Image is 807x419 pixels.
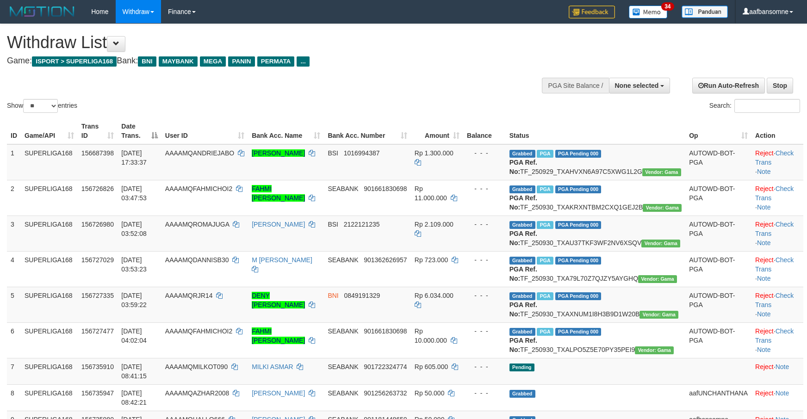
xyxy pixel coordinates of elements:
[537,328,553,336] span: Marked by aafandaneth
[328,149,338,157] span: BSI
[81,221,114,228] span: 156726980
[7,144,21,180] td: 1
[467,291,502,300] div: - - -
[755,256,794,273] a: Check Trans
[21,287,78,322] td: SUPERLIGA168
[252,327,305,344] a: FAHMI [PERSON_NAME]
[755,389,774,397] a: Reject
[751,216,803,251] td: · ·
[165,256,229,264] span: AAAAMQDANNISB30
[248,118,324,144] th: Bank Acc. Name: activate to sort column ascending
[509,390,535,398] span: Grabbed
[228,56,255,67] span: PANIN
[509,364,534,371] span: Pending
[709,99,800,113] label: Search:
[415,292,453,299] span: Rp 6.034.000
[165,221,229,228] span: AAAAMQROMAJUGA
[506,118,685,144] th: Status
[21,322,78,358] td: SUPERLIGA168
[537,257,553,265] span: Marked by aafandaneth
[7,33,529,52] h1: Withdraw List
[757,203,771,211] a: Note
[21,180,78,216] td: SUPERLIGA168
[506,216,685,251] td: TF_250930_TXAU37TKF3WF2NV6XSQV
[121,149,147,166] span: [DATE] 17:33:37
[755,221,794,237] a: Check Trans
[415,389,445,397] span: Rp 50.000
[685,144,751,180] td: AUTOWD-BOT-PGA
[364,327,407,335] span: Copy 901661830698 to clipboard
[555,221,602,229] span: PGA Pending
[755,327,774,335] a: Reject
[252,292,305,308] a: DENY [PERSON_NAME]
[555,150,602,158] span: PGA Pending
[165,149,234,157] span: AAAAMQANDRIEJABO
[7,216,21,251] td: 3
[21,358,78,384] td: SUPERLIGA168
[509,257,535,265] span: Grabbed
[81,363,114,370] span: 156735910
[506,322,685,358] td: TF_250930_TXALPO5Z5E70PY35PEI9
[7,99,77,113] label: Show entries
[7,118,21,144] th: ID
[615,82,659,89] span: None selected
[21,144,78,180] td: SUPERLIGA168
[757,168,771,175] a: Note
[692,78,765,93] a: Run Auto-Refresh
[751,144,803,180] td: · ·
[509,328,535,336] span: Grabbed
[638,275,677,283] span: Vendor URL: https://trx31.1velocity.biz
[328,292,338,299] span: BNI
[467,184,502,193] div: - - -
[121,363,147,380] span: [DATE] 08:41:15
[506,144,685,180] td: TF_250929_TXAHVXN6A97C5XWG1L2G
[252,389,305,397] a: [PERSON_NAME]
[21,251,78,287] td: SUPERLIGA168
[751,322,803,358] td: · ·
[328,185,358,192] span: SEABANK
[755,185,794,202] a: Check Trans
[682,6,728,18] img: panduan.png
[751,251,803,287] td: · ·
[685,216,751,251] td: AUTOWD-BOT-PGA
[685,384,751,411] td: aafUNCHANTHANA
[509,221,535,229] span: Grabbed
[415,327,447,344] span: Rp 10.000.000
[165,389,230,397] span: AAAAMQAZHAR2008
[328,363,358,370] span: SEABANK
[755,221,774,228] a: Reject
[755,292,794,308] a: Check Trans
[506,251,685,287] td: TF_250930_TXA79L70Z7QJZY5AYGHQ
[509,150,535,158] span: Grabbed
[467,255,502,265] div: - - -
[81,292,114,299] span: 156727335
[537,292,553,300] span: Marked by aafnonsreyleab
[328,327,358,335] span: SEABANK
[751,287,803,322] td: · ·
[252,185,305,202] a: FAHMI [PERSON_NAME]
[7,287,21,322] td: 5
[415,363,448,370] span: Rp 605.000
[21,216,78,251] td: SUPERLIGA168
[7,358,21,384] td: 7
[121,221,147,237] span: [DATE] 03:52:08
[138,56,156,67] span: BNI
[467,327,502,336] div: - - -
[506,180,685,216] td: TF_250930_TXAKRXNTBM2CXQ1GEJ2B
[537,185,553,193] span: Marked by aafandaneth
[509,292,535,300] span: Grabbed
[755,292,774,299] a: Reject
[767,78,793,93] a: Stop
[328,221,338,228] span: BSI
[81,256,114,264] span: 156727029
[200,56,226,67] span: MEGA
[23,99,58,113] select: Showentries
[734,99,800,113] input: Search:
[685,180,751,216] td: AUTOWD-BOT-PGA
[364,389,407,397] span: Copy 901256263732 to clipboard
[165,185,232,192] span: AAAAMQFAHMICHOI2
[635,346,674,354] span: Vendor URL: https://trx31.1velocity.biz
[344,149,380,157] span: Copy 1016994387 to clipboard
[609,78,670,93] button: None selected
[81,327,114,335] span: 156727477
